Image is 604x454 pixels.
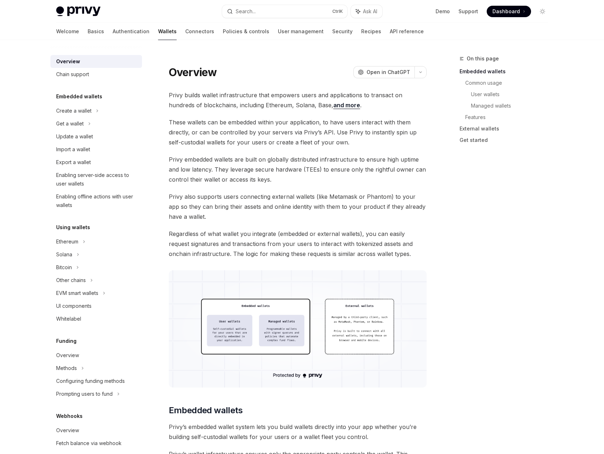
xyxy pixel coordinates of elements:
a: Fetch balance via webhook [50,437,142,450]
a: External wallets [460,123,554,134]
a: Welcome [56,23,79,40]
span: Privy’s embedded wallet system lets you build wallets directly into your app whether you’re build... [169,422,427,442]
span: Privy also supports users connecting external wallets (like Metamask or Phantom) to your app so t... [169,192,427,222]
span: Regardless of what wallet you integrate (embedded or external wallets), you can easily request si... [169,229,427,259]
div: Fetch balance via webhook [56,439,122,448]
a: Authentication [113,23,149,40]
span: Ctrl K [332,9,343,14]
a: Wallets [158,23,177,40]
span: On this page [467,54,499,63]
a: Dashboard [487,6,531,17]
a: Basics [88,23,104,40]
img: light logo [56,6,100,16]
div: Ethereum [56,237,78,246]
a: Enabling offline actions with user wallets [50,190,142,212]
a: Get started [460,134,554,146]
div: Other chains [56,276,86,285]
div: UI components [56,302,92,310]
a: Demo [436,8,450,15]
div: Export a wallet [56,158,91,167]
a: User management [278,23,324,40]
a: Support [458,8,478,15]
div: Update a wallet [56,132,93,141]
a: Overview [50,55,142,68]
div: Overview [56,351,79,360]
button: Open in ChatGPT [353,66,414,78]
button: Search...CtrlK [222,5,347,18]
div: Enabling offline actions with user wallets [56,192,138,209]
a: Export a wallet [50,156,142,169]
span: Privy builds wallet infrastructure that empowers users and applications to transact on hundreds o... [169,90,427,110]
div: Get a wallet [56,119,84,128]
div: Configuring funding methods [56,377,125,385]
a: Update a wallet [50,130,142,143]
a: Security [332,23,353,40]
a: Chain support [50,68,142,81]
a: User wallets [471,89,554,100]
h5: Webhooks [56,412,83,420]
a: Enabling server-side access to user wallets [50,169,142,190]
a: Managed wallets [471,100,554,112]
a: Features [465,112,554,123]
div: EVM smart wallets [56,289,98,297]
a: UI components [50,300,142,312]
a: Configuring funding methods [50,375,142,388]
span: Embedded wallets [169,405,242,416]
a: Policies & controls [223,23,269,40]
button: Ask AI [351,5,382,18]
img: images/walletoverview.png [169,270,427,388]
a: Import a wallet [50,143,142,156]
a: Common usage [465,77,554,89]
div: Bitcoin [56,263,72,272]
div: Enabling server-side access to user wallets [56,171,138,188]
h5: Using wallets [56,223,90,232]
a: Recipes [361,23,381,40]
button: Toggle dark mode [537,6,548,17]
div: Methods [56,364,77,372]
span: Ask AI [363,8,377,15]
div: Overview [56,426,79,435]
a: API reference [390,23,424,40]
a: Connectors [185,23,214,40]
h5: Funding [56,337,77,345]
div: Prompting users to fund [56,390,113,398]
div: Search... [236,7,256,16]
span: Open in ChatGPT [367,69,410,76]
div: Create a wallet [56,107,92,115]
div: Import a wallet [56,145,90,154]
h5: Embedded wallets [56,92,102,101]
a: and more [333,102,360,109]
a: Embedded wallets [460,66,554,77]
a: Whitelabel [50,312,142,325]
div: Solana [56,250,72,259]
div: Overview [56,57,80,66]
span: Privy embedded wallets are built on globally distributed infrastructure to ensure high uptime and... [169,154,427,184]
a: Overview [50,424,142,437]
h1: Overview [169,66,217,79]
span: Dashboard [492,8,520,15]
div: Chain support [56,70,89,79]
span: These wallets can be embedded within your application, to have users interact with them directly,... [169,117,427,147]
a: Overview [50,349,142,362]
div: Whitelabel [56,315,81,323]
